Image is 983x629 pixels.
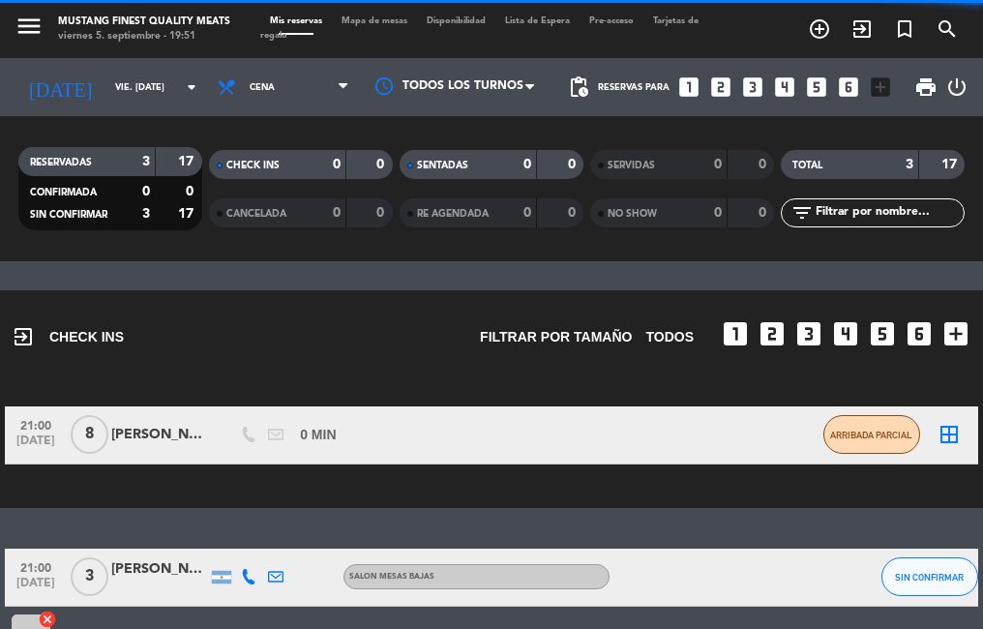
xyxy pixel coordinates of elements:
[708,75,733,100] i: looks_two
[714,206,722,220] strong: 0
[417,16,495,25] span: Disponibilidad
[12,413,60,435] span: 21:00
[895,572,964,583] span: SIN CONFIRMAR
[523,206,531,220] strong: 0
[332,16,417,25] span: Mapa de mesas
[71,557,108,596] span: 3
[850,17,874,41] i: exit_to_app
[250,82,275,93] span: Cena
[12,325,35,348] i: exit_to_app
[417,209,489,219] span: RE AGENDADA
[30,158,92,167] span: RESERVADAS
[333,206,341,220] strong: 0
[823,415,920,454] button: ARRIBADA PARCIAL
[740,75,765,100] i: looks_3
[58,29,230,44] div: viernes 5. septiembre - 19:51
[645,326,694,348] span: TODOS
[495,16,580,25] span: Lista de Espera
[186,185,197,198] strong: 0
[580,16,643,25] span: Pre-acceso
[38,610,57,629] i: cancel
[904,318,935,349] i: looks_6
[830,318,861,349] i: looks_4
[792,161,822,170] span: TOTAL
[936,17,959,41] i: search
[12,577,60,599] span: [DATE]
[15,68,105,106] i: [DATE]
[523,158,531,171] strong: 0
[568,158,580,171] strong: 0
[260,16,332,25] span: Mis reservas
[914,75,938,99] span: print
[480,326,632,348] span: Filtrar por tamaño
[814,202,964,224] input: Filtrar por nombre...
[906,158,913,171] strong: 3
[757,318,788,349] i: looks_two
[893,17,916,41] i: turned_in_not
[720,318,751,349] i: looks_one
[111,424,208,446] div: [PERSON_NAME]
[142,155,150,168] strong: 3
[836,75,861,100] i: looks_6
[830,430,912,440] span: ARRIBADA PARCIAL
[940,318,971,349] i: add_box
[15,12,44,41] i: menu
[349,573,434,581] span: SALON MESAS BAJAS
[793,318,824,349] i: looks_3
[376,206,388,220] strong: 0
[772,75,797,100] i: looks_4
[759,206,770,220] strong: 0
[180,75,203,99] i: arrow_drop_down
[790,201,814,225] i: filter_list
[71,415,108,454] span: 8
[30,210,107,220] span: SIN CONFIRMAR
[15,12,44,46] button: menu
[142,185,150,198] strong: 0
[941,158,961,171] strong: 17
[30,188,97,197] span: CONFIRMADA
[111,558,208,581] div: [PERSON_NAME]
[417,161,468,170] span: SENTADAS
[676,75,701,100] i: looks_one
[226,209,286,219] span: CANCELADA
[12,325,124,348] span: CHECK INS
[598,82,670,93] span: Reservas para
[759,158,770,171] strong: 0
[608,161,655,170] span: SERVIDAS
[226,161,280,170] span: CHECK INS
[867,318,898,349] i: looks_5
[12,555,60,578] span: 21:00
[881,557,978,596] button: SIN CONFIRMAR
[945,75,968,99] i: power_settings_new
[945,58,968,116] div: LOG OUT
[333,158,341,171] strong: 0
[714,158,722,171] strong: 0
[868,75,893,100] i: add_box
[804,75,829,100] i: looks_5
[808,17,831,41] i: add_circle_outline
[568,206,580,220] strong: 0
[178,207,197,221] strong: 17
[567,75,590,99] span: pending_actions
[12,434,60,457] span: [DATE]
[376,158,388,171] strong: 0
[142,207,150,221] strong: 3
[178,155,197,168] strong: 17
[300,424,336,446] span: 0 MIN
[608,209,657,219] span: NO SHOW
[58,15,230,29] div: Mustang Finest Quality Meats
[938,423,961,446] i: border_all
